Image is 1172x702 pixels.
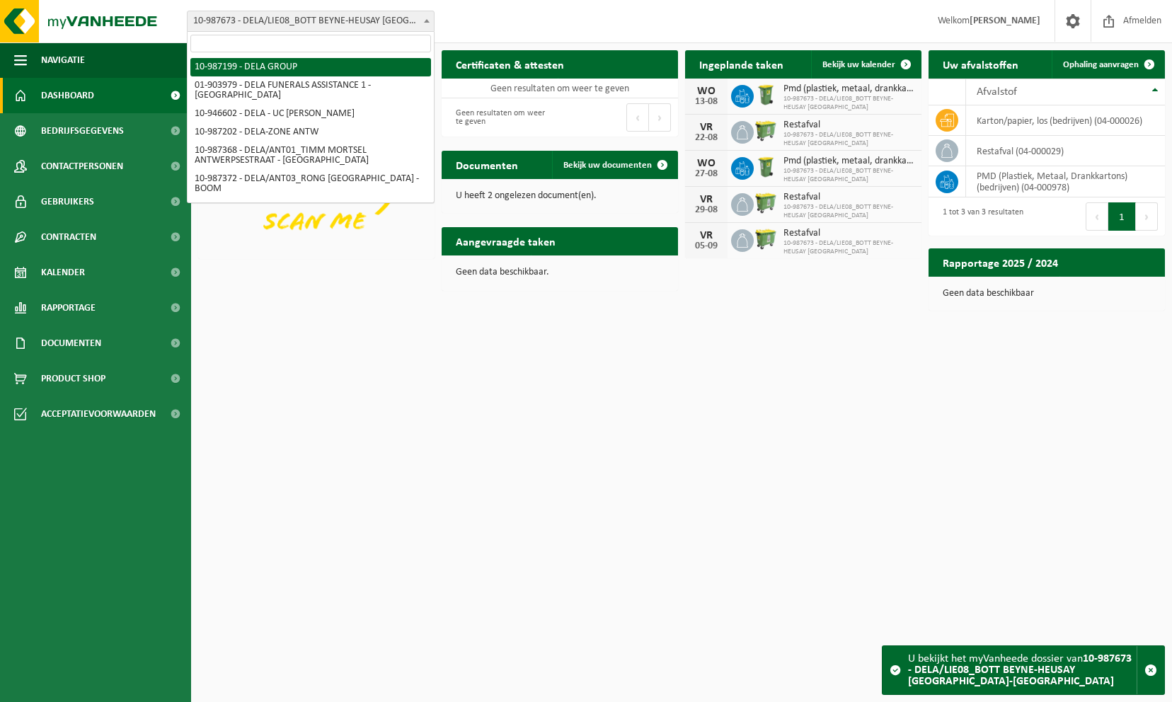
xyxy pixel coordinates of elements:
span: Bedrijfsgegevens [41,113,124,149]
td: Geen resultaten om weer te geven [442,79,678,98]
span: Restafval [783,192,914,203]
img: WB-0660-HPE-GN-50 [754,227,778,251]
li: 10-987202 - DELA-ZONE ANTW [190,123,431,142]
span: 10-987673 - DELA/LIE08_BOTT BEYNE-HEUSAY RUE DE HERVE - BEYNE-HEUSAY [188,11,434,31]
button: 1 [1108,202,1136,231]
td: PMD (Plastiek, Metaal, Drankkartons) (bedrijven) (04-000978) [966,166,1165,197]
span: 10-987673 - DELA/LIE08_BOTT BEYNE-HEUSAY [GEOGRAPHIC_DATA] [783,203,914,220]
span: 10-987673 - DELA/LIE08_BOTT BEYNE-HEUSAY [GEOGRAPHIC_DATA] [783,239,914,256]
strong: 10-987673 - DELA/LIE08_BOTT BEYNE-HEUSAY [GEOGRAPHIC_DATA]-[GEOGRAPHIC_DATA] [908,653,1132,687]
span: 10-987673 - DELA/LIE08_BOTT BEYNE-HEUSAY [GEOGRAPHIC_DATA] [783,95,914,112]
li: 10-987199 - DELA GROUP [190,58,431,76]
span: Rapportage [41,290,96,326]
div: Geen resultaten om weer te geven [449,102,553,133]
p: U heeft 2 ongelezen document(en). [456,191,664,201]
button: Next [649,103,671,132]
button: Previous [1086,202,1108,231]
span: Dashboard [41,78,94,113]
li: 10-987372 - DELA/ANT03_RONG [GEOGRAPHIC_DATA] - BOOM [190,170,431,198]
li: 10-987378 - DELA/ANT05_SMED WILRIJK [PERSON_NAME] - [GEOGRAPHIC_DATA] [190,198,431,226]
div: VR [692,122,720,133]
div: VR [692,230,720,241]
h2: Ingeplande taken [685,50,798,78]
span: 10-987673 - DELA/LIE08_BOTT BEYNE-HEUSAY [GEOGRAPHIC_DATA] [783,131,914,148]
img: WB-0660-HPE-GN-50 [754,191,778,215]
a: Ophaling aanvragen [1052,50,1164,79]
span: Restafval [783,228,914,239]
h2: Aangevraagde taken [442,227,570,255]
td: restafval (04-000029) [966,136,1165,166]
span: Contracten [41,219,96,255]
img: WB-0240-HPE-GN-50 [754,155,778,179]
img: WB-0660-HPE-GN-50 [754,119,778,143]
span: Bekijk uw documenten [563,161,652,170]
span: Kalender [41,255,85,290]
span: Pmd (plastiek, metaal, drankkartons) (bedrijven) [783,156,914,167]
span: Restafval [783,120,914,131]
span: Documenten [41,326,101,361]
span: Acceptatievoorwaarden [41,396,156,432]
span: Afvalstof [977,86,1017,98]
h2: Uw afvalstoffen [929,50,1033,78]
span: Contactpersonen [41,149,123,184]
button: Next [1136,202,1158,231]
div: 29-08 [692,205,720,215]
strong: [PERSON_NAME] [970,16,1040,26]
h2: Documenten [442,151,532,178]
li: 10-987368 - DELA/ANT01_TIMM MORTSEL ANTWERPSESTRAAT - [GEOGRAPHIC_DATA] [190,142,431,170]
div: 27-08 [692,169,720,179]
span: Gebruikers [41,184,94,219]
div: WO [692,86,720,97]
span: 10-987673 - DELA/LIE08_BOTT BEYNE-HEUSAY [GEOGRAPHIC_DATA] [783,167,914,184]
div: 13-08 [692,97,720,107]
li: 10-946602 - DELA - UC [PERSON_NAME] [190,105,431,123]
td: karton/papier, los (bedrijven) (04-000026) [966,105,1165,136]
div: 22-08 [692,133,720,143]
span: 10-987673 - DELA/LIE08_BOTT BEYNE-HEUSAY RUE DE HERVE - BEYNE-HEUSAY [187,11,435,32]
span: Ophaling aanvragen [1063,60,1139,69]
h2: Certificaten & attesten [442,50,578,78]
span: Pmd (plastiek, metaal, drankkartons) (bedrijven) [783,84,914,95]
div: VR [692,194,720,205]
p: Geen data beschikbaar. [456,267,664,277]
h2: Rapportage 2025 / 2024 [929,248,1072,276]
div: WO [692,158,720,169]
div: 1 tot 3 van 3 resultaten [936,201,1023,232]
button: Previous [626,103,649,132]
span: Product Shop [41,361,105,396]
div: 05-09 [692,241,720,251]
a: Bekijk uw documenten [552,151,677,179]
a: Bekijk uw kalender [811,50,920,79]
li: 01-903979 - DELA FUNERALS ASSISTANCE 1 - [GEOGRAPHIC_DATA] [190,76,431,105]
a: Bekijk rapportage [1059,276,1164,304]
span: Bekijk uw kalender [822,60,895,69]
div: U bekijkt het myVanheede dossier van [908,646,1137,694]
p: Geen data beschikbaar [943,289,1151,299]
img: WB-0240-HPE-GN-50 [754,83,778,107]
span: Navigatie [41,42,85,78]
